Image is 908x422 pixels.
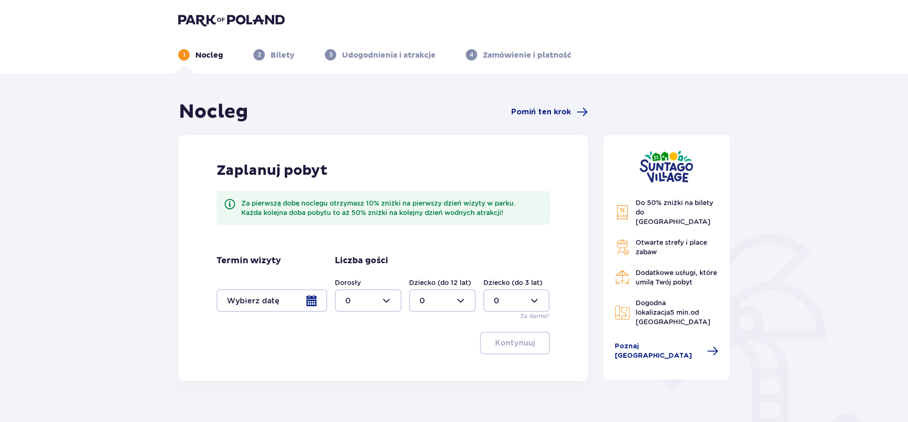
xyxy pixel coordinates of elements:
[615,305,630,320] img: Map Icon
[636,239,707,256] span: Otwarte strefy i place zabaw
[258,51,261,59] p: 2
[639,150,693,183] img: Suntago Village
[615,240,630,255] img: Grill Icon
[520,312,550,320] p: Za darmo!
[241,198,542,217] div: Za pierwszą dobę noclegu otrzymasz 10% zniżki na pierwszy dzień wizyty w parku. Każda kolejna dob...
[217,162,328,180] p: Zaplanuj pobyt
[179,100,248,124] h1: Nocleg
[511,106,588,118] a: Pomiń ten krok
[183,51,185,59] p: 1
[615,342,702,361] span: Poznaj [GEOGRAPHIC_DATA]
[636,199,713,225] span: Do 50% zniżki na bilety do [GEOGRAPHIC_DATA]
[495,338,535,348] p: Kontynuuj
[335,278,361,287] label: Dorosły
[271,50,295,60] p: Bilety
[615,205,630,220] img: Discount Icon
[329,51,332,59] p: 3
[217,255,281,267] p: Termin wizyty
[511,107,571,117] span: Pomiń ten krok
[636,269,717,286] span: Dodatkowe usługi, które umilą Twój pobyt
[483,50,571,60] p: Zamówienie i płatność
[409,278,471,287] label: Dziecko (do 12 lat)
[335,255,388,267] p: Liczba gości
[195,50,223,60] p: Nocleg
[178,13,285,26] img: Park of Poland logo
[615,342,719,361] a: Poznaj [GEOGRAPHIC_DATA]
[670,309,690,316] span: 5 min.
[483,278,542,287] label: Dziecko (do 3 lat)
[470,51,473,59] p: 4
[342,50,436,60] p: Udogodnienia i atrakcje
[615,270,630,285] img: Restaurant Icon
[636,299,710,326] span: Dogodna lokalizacja od [GEOGRAPHIC_DATA]
[480,332,550,354] button: Kontynuuj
